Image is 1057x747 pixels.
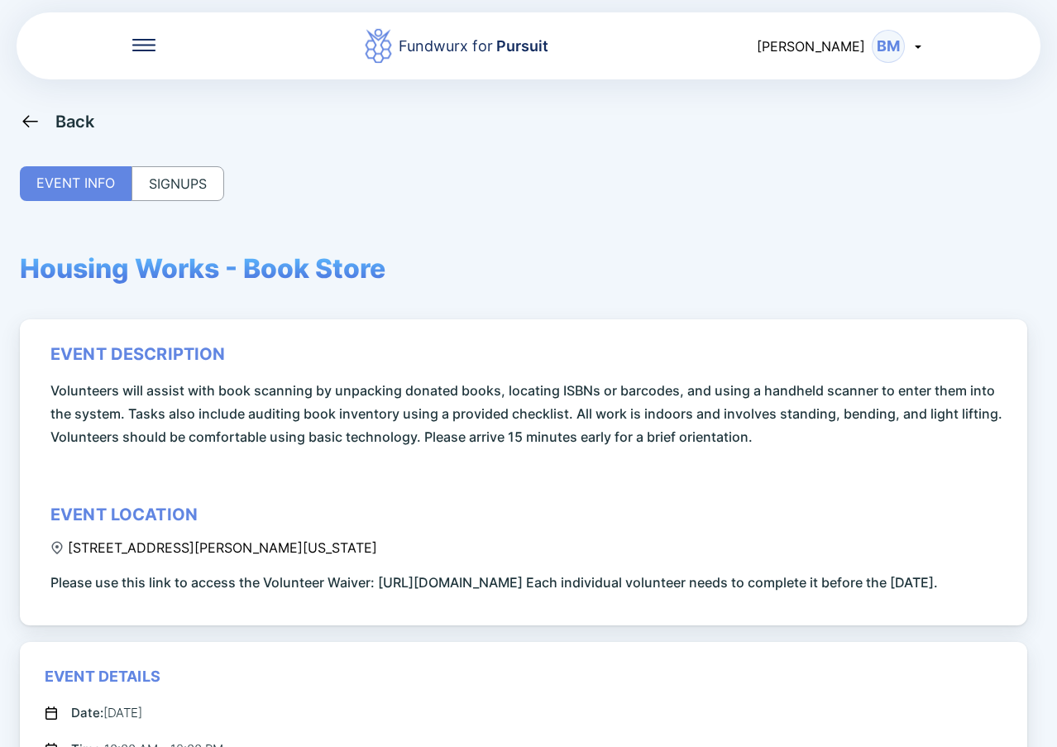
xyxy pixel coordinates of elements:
div: event description [50,344,226,364]
div: EVENT INFO [20,166,132,201]
span: Please use this link to access the Volunteer Waiver: [URL][DOMAIN_NAME] Each individual volunteer... [50,571,938,594]
div: BM [872,30,905,63]
div: [DATE] [71,703,142,723]
span: Date: [71,705,103,721]
span: [PERSON_NAME] [757,38,865,55]
div: Back [55,112,95,132]
span: Housing Works - Book Store [20,252,385,285]
div: Event Details [45,667,160,687]
div: Fundwurx for [399,35,548,58]
span: Pursuit [493,37,548,55]
div: [STREET_ADDRESS][PERSON_NAME][US_STATE] [50,539,377,556]
div: event location [50,505,198,524]
span: Volunteers will assist with book scanning by unpacking donated books, locating ISBNs or barcodes,... [50,379,1002,448]
div: SIGNUPS [132,166,224,201]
